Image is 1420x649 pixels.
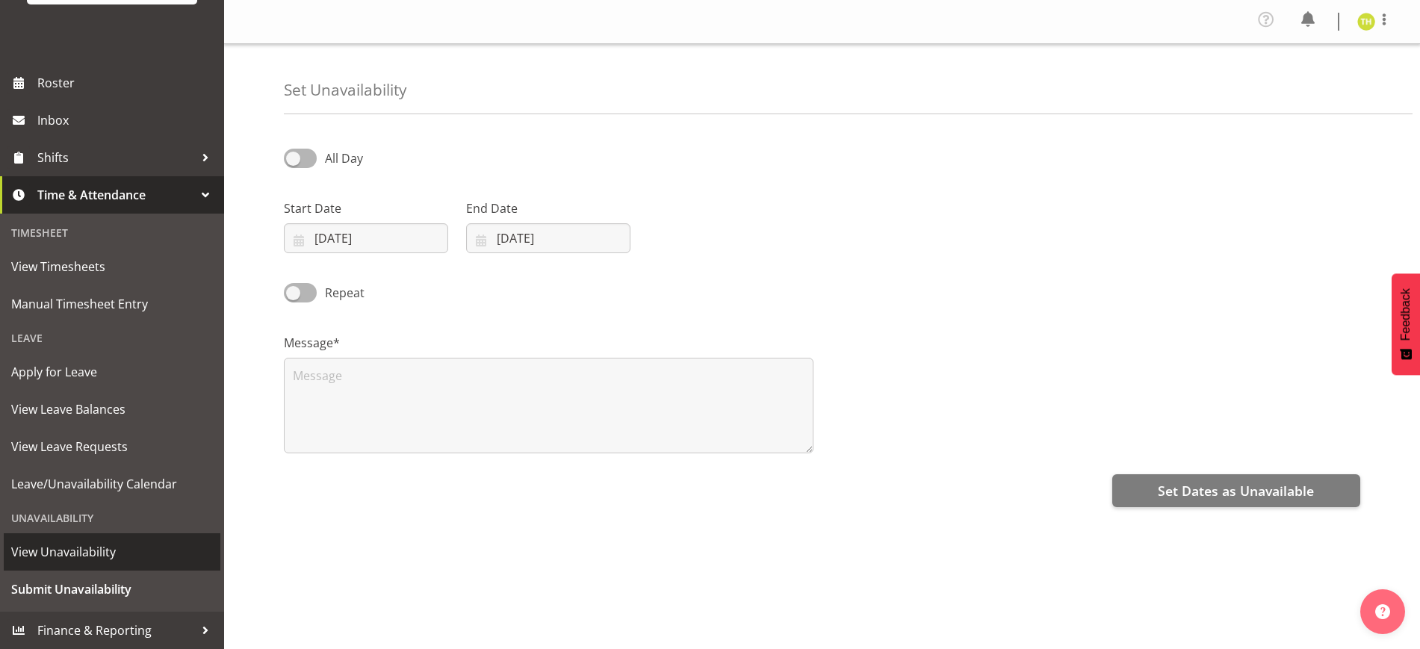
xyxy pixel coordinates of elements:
span: Submit Unavailability [11,578,213,600]
span: Time & Attendance [37,184,194,206]
div: Timesheet [4,217,220,248]
div: Unavailability [4,503,220,533]
span: Set Dates as Unavailable [1158,481,1314,500]
span: Manual Timesheet Entry [11,293,213,315]
a: View Leave Requests [4,428,220,465]
input: Click to select... [284,223,448,253]
a: Submit Unavailability [4,571,220,608]
button: Set Dates as Unavailable [1112,474,1360,507]
a: View Leave Balances [4,391,220,428]
span: Feedback [1399,288,1413,341]
h4: Set Unavailability [284,81,406,99]
span: Inbox [37,109,217,131]
a: View Unavailability [4,533,220,571]
a: Leave/Unavailability Calendar [4,465,220,503]
span: Repeat [317,284,365,302]
span: All Day [325,150,363,167]
span: View Leave Requests [11,435,213,458]
span: View Timesheets [11,255,213,278]
span: Apply for Leave [11,361,213,383]
button: Feedback - Show survey [1392,273,1420,375]
span: Finance & Reporting [37,619,194,642]
div: Leave [4,323,220,353]
a: Apply for Leave [4,353,220,391]
img: help-xxl-2.png [1375,604,1390,619]
a: Manual Timesheet Entry [4,285,220,323]
label: Start Date [284,199,448,217]
span: View Leave Balances [11,398,213,420]
span: Leave/Unavailability Calendar [11,473,213,495]
a: View Timesheets [4,248,220,285]
label: Message* [284,334,813,352]
span: Roster [37,72,217,94]
span: Shifts [37,146,194,169]
img: tristan-healley11868.jpg [1357,13,1375,31]
span: View Unavailability [11,541,213,563]
input: Click to select... [466,223,630,253]
label: End Date [466,199,630,217]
